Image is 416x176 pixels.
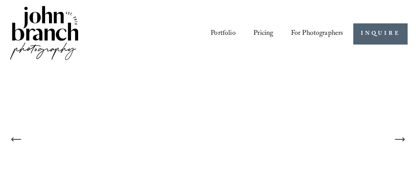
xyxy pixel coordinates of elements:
button: Next Slide [390,130,409,149]
button: Previous Slide [7,130,26,149]
a: Portfolio [211,26,235,41]
a: folder dropdown [291,26,343,41]
a: Pricing [253,26,273,41]
img: John Branch IV Photography [8,4,80,64]
a: INQUIRE [353,23,408,45]
span: For Photographers [291,27,343,41]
